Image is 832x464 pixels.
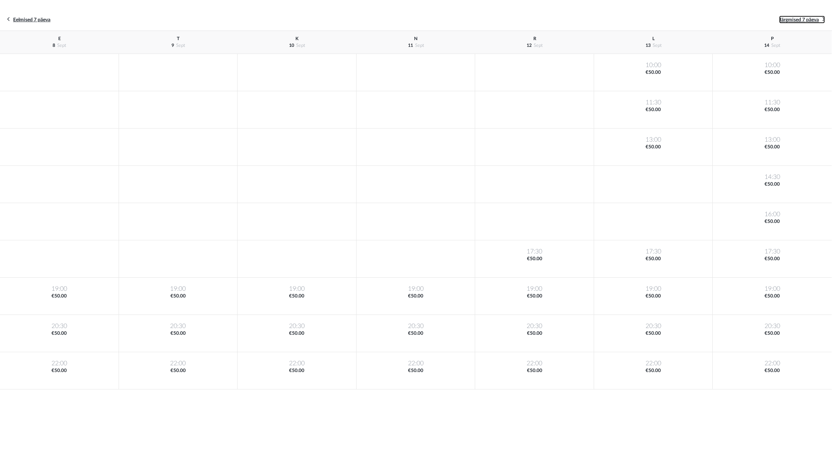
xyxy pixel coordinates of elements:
[176,43,185,48] span: sept
[477,256,592,262] span: €50.00
[7,16,50,23] a: Eelmised 7 päeva
[596,61,711,69] span: 10:00
[1,293,117,300] span: €50.00
[358,293,474,300] span: €50.00
[477,285,592,293] span: 19:00
[120,359,236,367] span: 22:00
[358,367,474,374] span: €50.00
[771,37,774,41] span: P
[596,285,711,293] span: 19:00
[477,247,592,256] span: 17:30
[596,144,711,151] span: €50.00
[57,43,66,48] span: sept
[1,322,117,330] span: 20:30
[596,367,711,374] span: €50.00
[477,293,592,300] span: €50.00
[764,43,769,48] span: 14
[714,98,830,107] span: 11:30
[714,359,830,367] span: 22:00
[239,285,355,293] span: 19:00
[239,322,355,330] span: 20:30
[408,43,413,48] span: 11
[239,359,355,367] span: 22:00
[295,37,299,41] span: K
[53,43,55,48] span: 8
[296,43,305,48] span: sept
[714,173,830,181] span: 14:30
[596,107,711,113] span: €50.00
[596,136,711,144] span: 13:00
[714,107,830,113] span: €50.00
[414,37,418,41] span: N
[13,17,50,22] span: Eelmised 7 päeva
[358,359,474,367] span: 22:00
[1,359,117,367] span: 22:00
[120,293,236,300] span: €50.00
[646,43,651,48] span: 13
[1,285,117,293] span: 19:00
[714,256,830,262] span: €50.00
[714,61,830,69] span: 10:00
[1,367,117,374] span: €50.00
[714,330,830,337] span: €50.00
[596,293,711,300] span: €50.00
[714,69,830,76] span: €50.00
[120,285,236,293] span: 19:00
[714,136,830,144] span: 13:00
[714,144,830,151] span: €50.00
[120,322,236,330] span: 20:30
[653,43,662,48] span: sept
[239,293,355,300] span: €50.00
[652,37,655,41] span: L
[477,330,592,337] span: €50.00
[596,330,711,337] span: €50.00
[358,322,474,330] span: 20:30
[358,330,474,337] span: €50.00
[527,43,532,48] span: 12
[58,37,61,41] span: E
[289,43,294,48] span: 10
[120,367,236,374] span: €50.00
[596,256,711,262] span: €50.00
[477,367,592,374] span: €50.00
[714,285,830,293] span: 19:00
[177,37,180,41] span: T
[714,293,830,300] span: €50.00
[172,43,174,48] span: 9
[534,43,543,48] span: sept
[358,285,474,293] span: 19:00
[714,322,830,330] span: 20:30
[239,330,355,337] span: €50.00
[477,322,592,330] span: 20:30
[596,359,711,367] span: 22:00
[596,322,711,330] span: 20:30
[714,181,830,188] span: €50.00
[596,247,711,256] span: 17:30
[714,367,830,374] span: €50.00
[415,43,424,48] span: sept
[771,43,780,48] span: sept
[714,210,830,218] span: 16:00
[779,16,825,23] a: Järgmised 7 päeva
[239,367,355,374] span: €50.00
[779,17,819,22] span: Järgmised 7 päeva
[120,330,236,337] span: €50.00
[596,69,711,76] span: €50.00
[714,218,830,225] span: €50.00
[1,330,117,337] span: €50.00
[714,247,830,256] span: 17:30
[596,98,711,107] span: 11:30
[477,359,592,367] span: 22:00
[533,37,536,41] span: R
